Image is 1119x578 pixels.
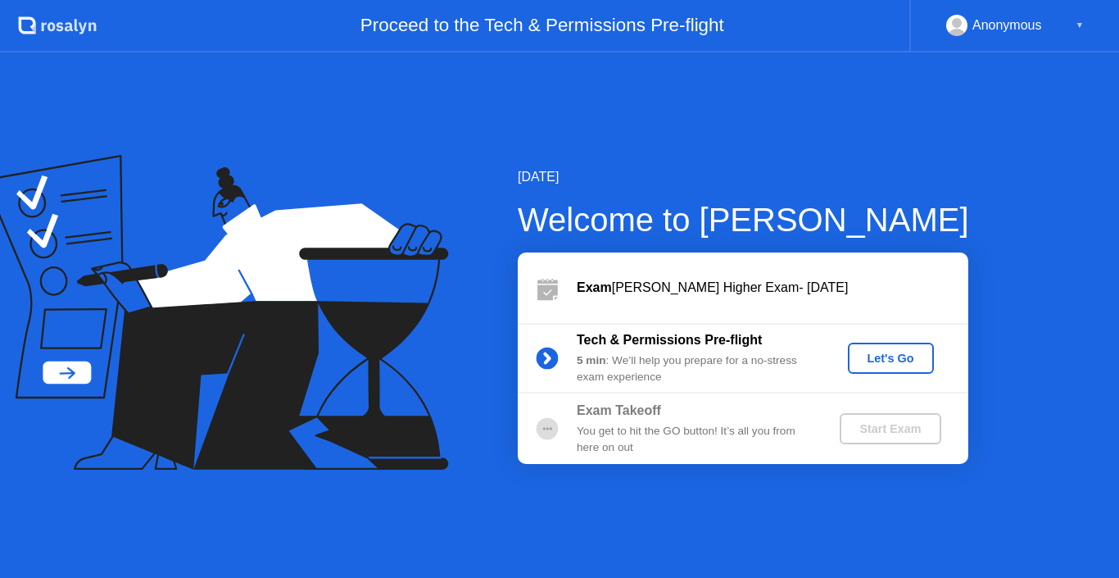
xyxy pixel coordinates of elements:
[577,403,661,417] b: Exam Takeoff
[1076,15,1084,36] div: ▼
[577,333,762,347] b: Tech & Permissions Pre-flight
[577,423,813,457] div: You get to hit the GO button! It’s all you from here on out
[972,15,1042,36] div: Anonymous
[518,195,969,244] div: Welcome to [PERSON_NAME]
[577,278,968,298] div: [PERSON_NAME] Higher Exam- [DATE]
[577,353,813,386] div: : We’ll help you prepare for a no-stress exam experience
[518,167,969,187] div: [DATE]
[577,280,612,294] b: Exam
[848,343,934,374] button: Let's Go
[840,413,940,444] button: Start Exam
[854,352,927,365] div: Let's Go
[577,354,606,366] b: 5 min
[846,422,934,435] div: Start Exam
